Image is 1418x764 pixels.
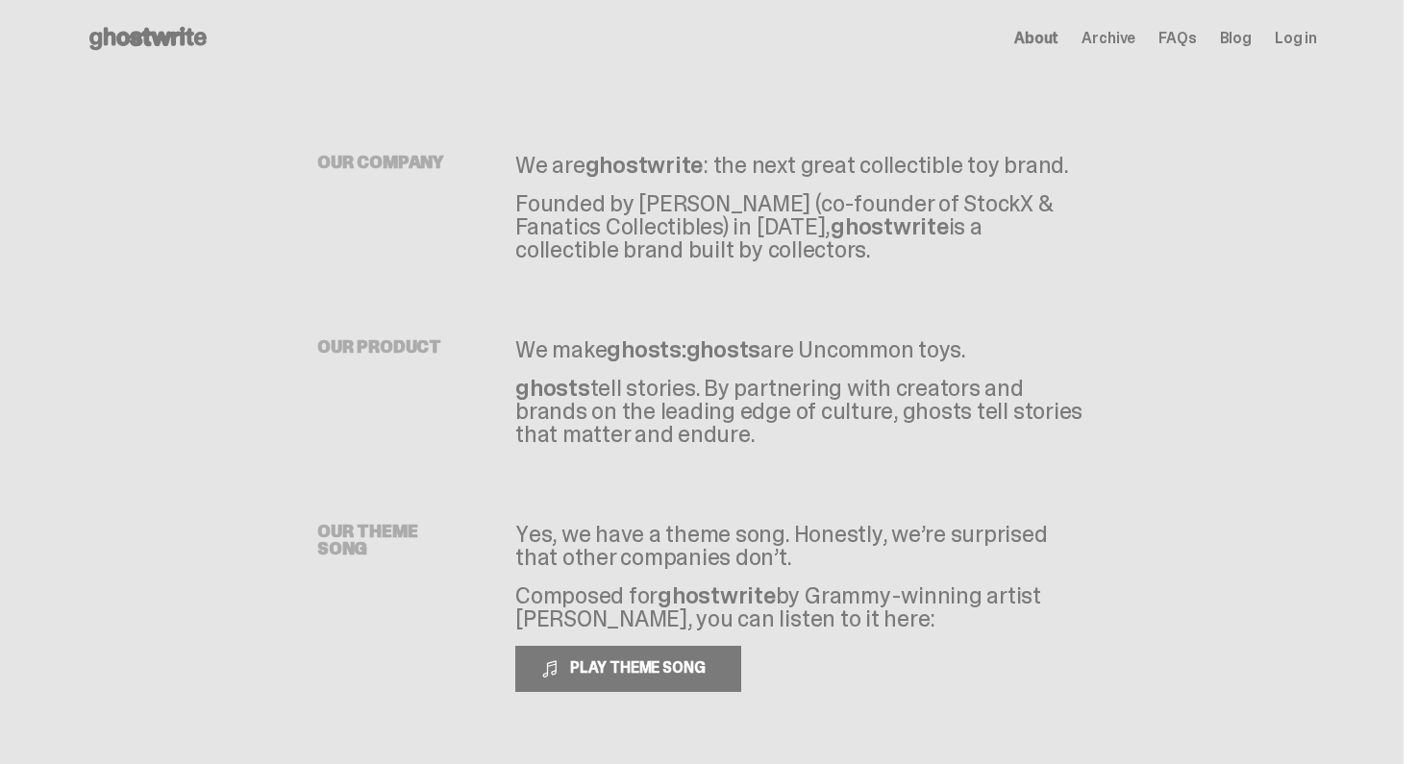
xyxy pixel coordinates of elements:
span: ghostwrite [831,211,949,241]
h5: OUR THEME SONG [317,523,471,557]
a: Archive [1082,31,1135,46]
p: Composed for by Grammy-winning artist [PERSON_NAME], you can listen to it here: [515,584,1086,646]
h5: OUR COMPANY [317,154,471,171]
p: tell stories. By partnering with creators and brands on the leading edge of culture, ghosts tell ... [515,377,1086,446]
p: We make are Uncommon toys. [515,338,1086,361]
a: Blog [1220,31,1252,46]
p: Founded by [PERSON_NAME] (co-founder of StockX & Fanatics Collectibles) in [DATE], is a collectib... [515,192,1086,261]
span: ghosts: [607,334,685,364]
a: Log in [1275,31,1317,46]
p: Yes, we have a theme song. Honestly, we’re surprised that other companies don’t. [515,523,1086,569]
span: ghostwrite [585,150,704,180]
span: ghostwrite [658,580,776,610]
a: FAQs [1158,31,1196,46]
a: About [1014,31,1058,46]
span: ghosts [515,373,590,403]
span: PLAY THEME SONG [562,657,717,678]
h5: OUR PRODUCT [317,338,471,356]
button: PLAY THEME SONG [515,646,741,692]
span: ghosts [686,334,761,364]
p: We are : the next great collectible toy brand. [515,154,1086,177]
